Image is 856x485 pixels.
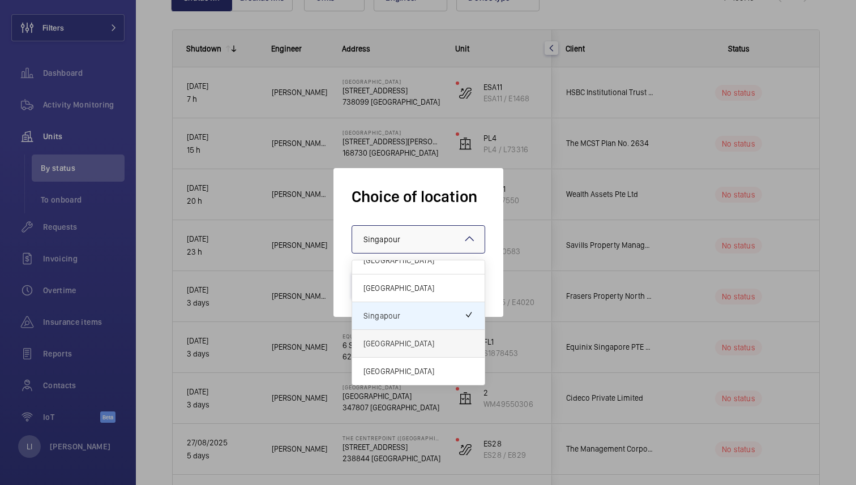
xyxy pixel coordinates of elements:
span: Singapour [363,310,464,321]
ng-dropdown-panel: Options list [352,260,485,385]
span: [GEOGRAPHIC_DATA] [363,366,473,377]
h1: Choice of location [352,186,485,207]
span: [GEOGRAPHIC_DATA] [363,282,473,294]
span: [GEOGRAPHIC_DATA] [363,338,473,349]
span: Singapour [363,235,400,244]
span: [GEOGRAPHIC_DATA] [363,255,473,266]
